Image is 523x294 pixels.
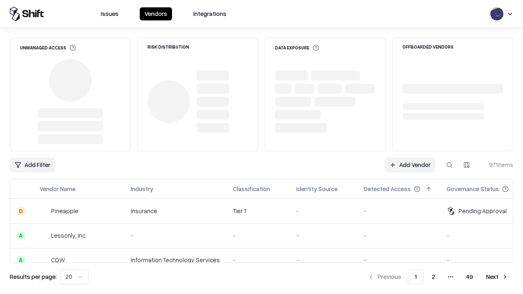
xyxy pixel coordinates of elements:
div: - [296,207,351,215]
a: Add Vendor [384,158,436,172]
button: Add Filter [10,158,55,172]
div: - [364,207,434,215]
div: Vendor Name [40,185,76,193]
div: Identity Source [296,185,337,193]
div: Data Exposure [275,45,319,51]
div: Pineapple [51,207,78,215]
img: CDW [40,256,48,264]
div: Detected Access [364,185,411,193]
div: Classification [233,185,270,193]
div: - [131,231,220,240]
button: 49 [460,269,480,284]
div: Pending Approval [458,207,507,215]
img: Lessonly, Inc. [40,232,48,240]
nav: pagination [363,269,513,284]
button: 1 [408,269,424,284]
div: A [17,256,25,264]
div: Industry [131,185,153,193]
div: - [233,231,283,240]
img: Pineapple [40,207,48,215]
button: Next [481,269,513,284]
div: CDW [51,256,65,264]
div: - [233,256,283,264]
div: Information Technology Services [131,256,220,264]
div: - [364,231,434,240]
div: - [296,256,351,264]
button: Integrations [188,7,231,20]
button: 2 [425,269,442,284]
div: Lessonly, Inc. [51,231,87,240]
div: 971 items [481,160,513,169]
div: A [17,232,25,240]
div: - [364,256,434,264]
div: Governance Status [447,185,499,193]
div: Tier 1 [233,207,283,215]
button: Vendors [140,7,172,20]
div: - [447,256,522,264]
div: D [17,207,25,215]
div: - [296,231,351,240]
div: Insurance [131,207,220,215]
div: Unmanaged Access [20,45,76,51]
div: Risk Distribution [148,45,189,49]
div: Offboarded Vendors [402,45,454,49]
button: Issues [96,7,123,20]
p: Results per page: [10,272,57,281]
div: - [447,231,522,240]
